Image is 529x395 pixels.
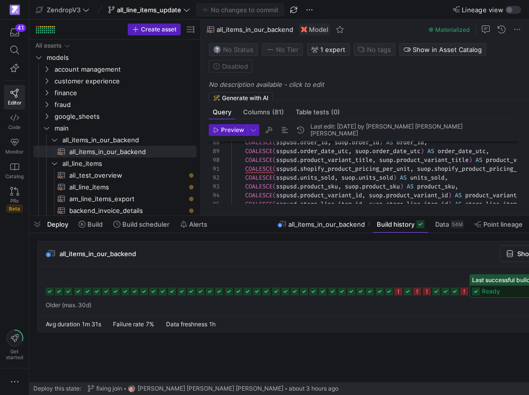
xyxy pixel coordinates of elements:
span: product_variant_title [300,156,372,164]
button: Alerts [176,216,212,233]
div: Press SPACE to select this row. [33,169,196,181]
div: Press SPACE to select this row. [33,146,196,158]
span: . [393,156,396,164]
span: sspusd [276,147,297,155]
span: product_sku [300,183,338,190]
a: Catalog [4,158,25,183]
span: product_variant_id [465,191,527,199]
a: Editor [4,85,25,109]
a: Monitor [4,134,25,158]
span: , [372,156,376,164]
span: 1h [209,320,216,328]
span: customer experience [55,76,195,87]
span: AS [455,200,462,208]
button: all_line_items_update [106,3,193,16]
span: Columns [243,109,284,115]
span: Older (max. 30d) [46,302,91,309]
span: ( [273,147,276,155]
div: 41 [15,24,26,32]
span: sspusd [276,200,297,208]
span: shopify_product_pricing_per_unit [300,165,410,173]
span: main [55,123,195,134]
span: store_line_item_id [300,200,362,208]
span: ) [420,147,424,155]
span: all_line_items​​​​​​​​​​ [69,182,185,193]
span: 7% [146,320,154,328]
span: COALESCE [245,200,273,208]
span: COALESCE [245,165,273,173]
span: ) [469,156,472,164]
div: Press SPACE to select this row. [33,205,196,216]
span: suop [345,183,359,190]
button: fixing joinhttps://storage.googleapis.com/y42-prod-data-exchange/images/G2kHvxVlt02YItTmblwfhPy4m... [85,382,341,395]
button: No statusNo Status [209,43,258,56]
span: , [334,174,338,182]
span: ( [273,200,276,208]
span: ) [393,174,396,182]
span: , [338,183,341,190]
span: Generate with AI [222,95,268,102]
button: Create asset [128,24,181,35]
span: 1 expert [320,46,345,53]
span: all_items_in_our_backend [59,250,136,258]
span: Preview [221,127,244,133]
span: Table tests [296,109,340,115]
a: all_line_items​​​​​​​​​​ [33,181,196,193]
span: Create asset [141,26,176,33]
span: . [297,200,300,208]
span: ) [448,200,451,208]
span: . [431,165,434,173]
span: am_line_items_export​​​​​​​​​​ [69,193,185,205]
span: google_sheets [55,111,195,122]
span: store_line_item_id [465,200,527,208]
a: ali_test_overview​​​​​​​​​​ [33,169,196,181]
div: Press SPACE to select this row. [33,99,196,110]
span: order_date_utc [300,147,348,155]
span: AS [455,191,462,199]
span: No Status [213,46,253,53]
span: Failure rate [113,320,144,328]
span: store_line_item_id [386,200,448,208]
span: . [355,174,359,182]
span: AS [475,156,482,164]
div: Press SPACE to select this row. [33,75,196,87]
span: . [297,191,300,199]
span: product_variant_id [386,191,448,199]
div: 92 [209,173,220,182]
span: fixing join [96,385,122,392]
span: 1m 31s [82,320,101,328]
span: , [455,183,458,190]
span: backend_invoice_details​​​​​​​​​​ [69,205,185,216]
button: Point lineage [470,216,527,233]
span: suop [417,165,431,173]
span: suop [379,156,393,164]
span: (0) [331,109,340,115]
span: Beta [6,205,23,212]
span: units_sold [410,174,445,182]
button: Generate with AI [209,92,273,104]
span: ali_test_overview​​​​​​​​​​ [69,170,185,181]
button: 41 [4,24,25,41]
button: No tierNo Tier [262,43,303,56]
span: (81) [272,109,284,115]
button: 1 expert [307,43,350,56]
span: ( [273,156,276,164]
span: Query [213,109,231,115]
span: . [369,147,372,155]
span: . [297,174,300,182]
button: Show in Asset Catalog [399,43,486,56]
span: No Tier [266,46,299,53]
span: models [47,52,195,63]
span: Show in Asset Catalog [413,46,482,53]
span: ( [273,174,276,182]
span: suop [341,174,355,182]
span: Data [435,220,449,228]
button: No tags [354,43,395,56]
span: about 3 hours ago [289,385,338,392]
span: Monitor [5,149,24,155]
span: Data freshness [166,320,207,328]
div: Press SPACE to select this row. [33,134,196,146]
span: sspusd [276,165,297,173]
img: No status [213,46,221,53]
img: undefined [301,26,307,32]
